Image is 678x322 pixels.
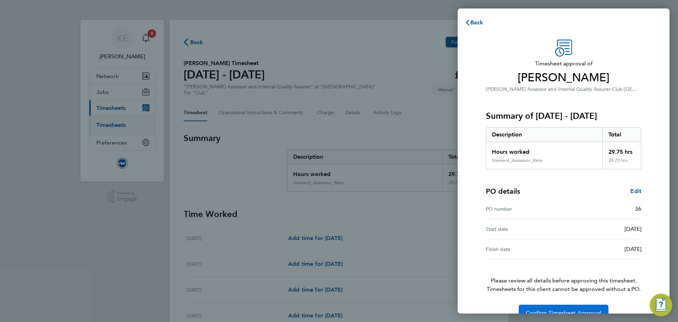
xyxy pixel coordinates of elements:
span: Back [470,19,483,26]
div: Hours worked [486,142,602,158]
button: Engage Resource Center [650,294,672,316]
div: Finish date [486,245,564,253]
span: · [623,86,624,92]
span: 36 [635,205,641,212]
div: 29.75 hrs [602,142,641,158]
span: Confirm Timesheet Approval [526,310,601,317]
div: 29.75 hrs [602,158,641,169]
span: [PERSON_NAME] [486,71,641,85]
div: Steward_Assessor_Rate [492,158,542,163]
button: Back [458,16,490,30]
a: Edit [630,187,641,195]
div: [DATE] [564,225,641,233]
div: Start date [486,225,564,233]
span: Edit [630,188,641,194]
button: Confirm Timesheet Approval [519,305,608,322]
div: Summary of 01 - 31 Aug 2025 [486,127,641,169]
div: PO number [486,205,564,213]
div: Description [486,128,602,142]
span: Timesheet approval of [486,59,641,68]
div: [DATE] [564,245,641,253]
span: [GEOGRAPHIC_DATA] [624,86,674,92]
h3: Summary of [DATE] - [DATE] [486,110,641,122]
p: Please review all details before approving this timesheet. [477,259,650,293]
div: Total [602,128,641,142]
span: Club [612,86,623,92]
span: [PERSON_NAME] Assessor and Internal Quality Assurer [486,86,611,92]
span: Timesheets for this client cannot be approved without a PO. [477,285,650,293]
span: · [611,86,612,92]
h4: PO details [486,186,520,196]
